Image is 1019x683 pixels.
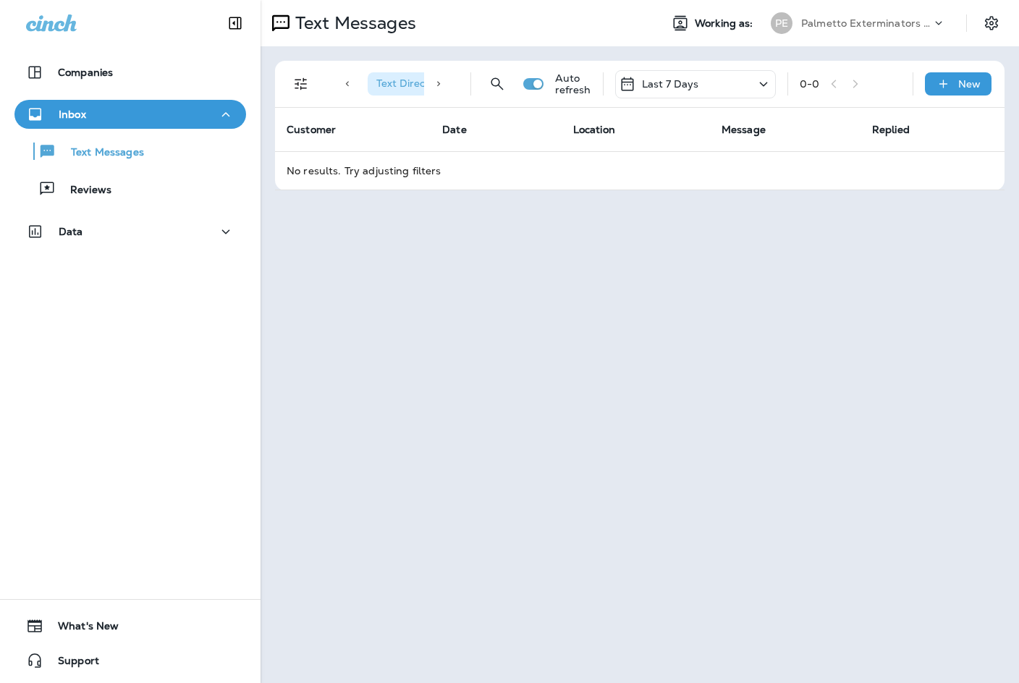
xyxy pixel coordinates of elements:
[14,100,246,129] button: Inbox
[58,67,113,78] p: Companies
[771,12,792,34] div: PE
[43,655,99,672] span: Support
[287,69,316,98] button: Filters
[14,58,246,87] button: Companies
[376,77,491,90] span: Text Direction : Incoming
[275,151,1005,190] td: No results. Try adjusting filters
[722,123,766,136] span: Message
[442,123,467,136] span: Date
[289,12,416,34] p: Text Messages
[958,78,981,90] p: New
[872,123,910,136] span: Replied
[43,620,119,637] span: What's New
[59,226,83,237] p: Data
[978,10,1005,36] button: Settings
[801,17,931,29] p: Palmetto Exterminators LLC
[695,17,756,30] span: Working as:
[14,217,246,246] button: Data
[483,69,512,98] button: Search Messages
[14,136,246,166] button: Text Messages
[56,146,144,160] p: Text Messages
[215,9,255,38] button: Collapse Sidebar
[368,72,515,96] div: Text Direction:Incoming
[56,184,111,198] p: Reviews
[555,72,591,96] p: Auto refresh
[642,78,699,90] p: Last 7 Days
[14,611,246,640] button: What's New
[14,174,246,204] button: Reviews
[14,646,246,675] button: Support
[800,78,819,90] div: 0 - 0
[573,123,615,136] span: Location
[287,123,336,136] span: Customer
[59,109,86,120] p: Inbox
